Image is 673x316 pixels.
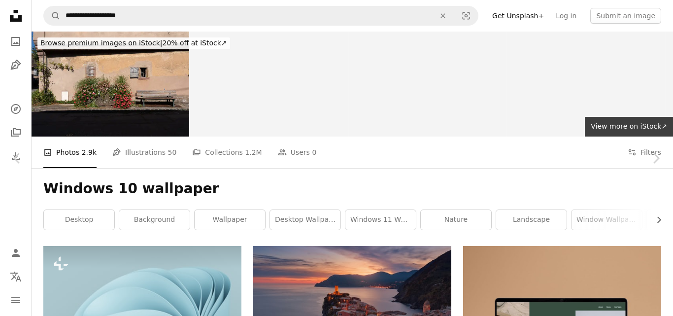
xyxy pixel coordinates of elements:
[486,8,550,24] a: Get Unsplash+
[43,6,478,26] form: Find visuals sitewide
[6,290,26,310] button: Menu
[454,6,478,25] button: Visual search
[432,6,454,25] button: Clear
[6,243,26,263] a: Log in / Sign up
[245,147,262,158] span: 1.2M
[6,55,26,75] a: Illustrations
[639,111,673,206] a: Next
[270,210,340,230] a: desktop wallpaper
[278,137,317,168] a: Users 0
[572,210,642,230] a: window wallpaper
[591,122,667,130] span: View more on iStock ↗
[6,32,26,51] a: Photos
[37,37,230,49] div: 20% off at iStock ↗
[43,297,241,306] a: background pattern
[112,137,176,168] a: Illustrations 50
[40,39,162,47] span: Browse premium images on iStock |
[590,8,661,24] button: Submit an image
[6,267,26,286] button: Language
[168,147,177,158] span: 50
[628,137,661,168] button: Filters
[32,32,236,55] a: Browse premium images on iStock|20% off at iStock↗
[6,99,26,119] a: Explore
[312,147,316,158] span: 0
[43,180,661,198] h1: Windows 10 wallpaper
[585,117,673,137] a: View more on iStock↗
[345,210,416,230] a: windows 11 wallpaper
[192,137,262,168] a: Collections 1.2M
[421,210,491,230] a: nature
[44,210,114,230] a: desktop
[550,8,582,24] a: Log in
[650,210,661,230] button: scroll list to the right
[195,210,265,230] a: wallpaper
[119,210,190,230] a: background
[44,6,61,25] button: Search Unsplash
[496,210,567,230] a: landscape
[32,32,189,137] img: Mittelbergheim, France - 09 10 2020: Alsatian Vineyard. Close up of a wall with two small windows...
